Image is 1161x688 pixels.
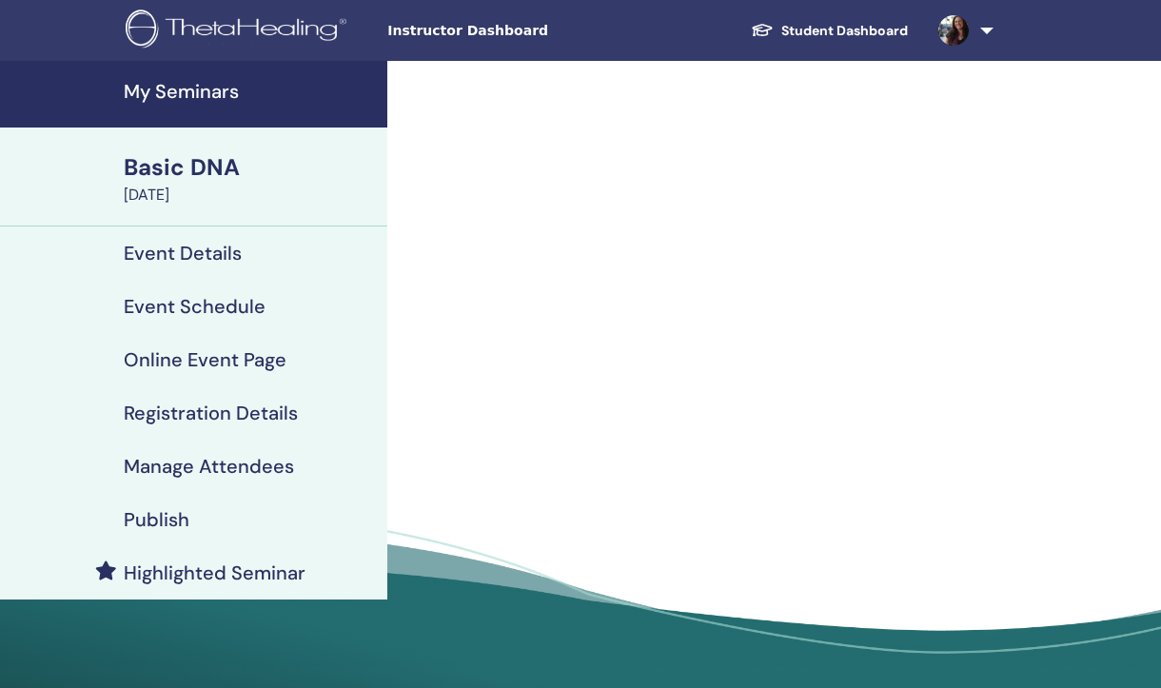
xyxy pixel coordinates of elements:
[938,15,969,46] img: default.jpg
[751,22,774,38] img: graduation-cap-white.svg
[124,242,242,265] h4: Event Details
[124,151,376,184] div: Basic DNA
[124,455,294,478] h4: Manage Attendees
[124,561,305,584] h4: Highlighted Seminar
[124,348,286,371] h4: Online Event Page
[124,508,189,531] h4: Publish
[126,10,353,52] img: logo.png
[112,151,387,206] a: Basic DNA[DATE]
[124,80,376,103] h4: My Seminars
[124,184,376,206] div: [DATE]
[124,295,266,318] h4: Event Schedule
[736,13,923,49] a: Student Dashboard
[124,402,298,424] h4: Registration Details
[387,21,673,41] span: Instructor Dashboard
